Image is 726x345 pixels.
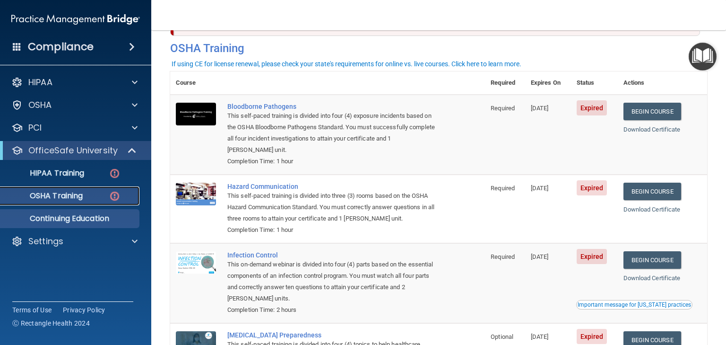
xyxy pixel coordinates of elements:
[571,71,618,95] th: Status
[623,183,681,200] a: Begin Course
[227,183,438,190] a: Hazard Communication
[109,168,121,179] img: danger-circle.6113f641.png
[491,253,515,260] span: Required
[6,168,84,178] p: HIPAA Training
[227,259,438,304] div: This on-demand webinar is divided into four (4) parts based on the essential components of an inf...
[227,224,438,236] div: Completion Time: 1 hour
[577,100,607,115] span: Expired
[491,105,515,112] span: Required
[577,180,607,195] span: Expired
[578,302,691,308] div: Important message for [US_STATE] practices
[11,77,138,88] a: HIPAA
[531,333,549,340] span: [DATE]
[109,190,121,202] img: danger-circle.6113f641.png
[491,333,513,340] span: Optional
[227,331,438,339] a: [MEDICAL_DATA] Preparedness
[623,103,681,120] a: Begin Course
[525,71,571,95] th: Expires On
[623,251,681,269] a: Begin Course
[227,103,438,110] a: Bloodborne Pathogens
[577,249,607,264] span: Expired
[170,59,523,69] button: If using CE for license renewal, please check your state's requirements for online vs. live cours...
[531,253,549,260] span: [DATE]
[11,122,138,133] a: PCI
[170,42,707,55] h4: OSHA Training
[623,274,681,282] a: Download Certificate
[11,236,138,247] a: Settings
[11,10,140,29] img: PMB logo
[28,145,118,156] p: OfficeSafe University
[28,77,52,88] p: HIPAA
[12,318,90,328] span: Ⓒ Rectangle Health 2024
[689,43,717,71] button: Open Resource Center
[28,40,94,53] h4: Compliance
[623,206,681,213] a: Download Certificate
[227,251,438,259] a: Infection Control
[623,126,681,133] a: Download Certificate
[6,214,135,223] p: Continuing Education
[491,185,515,192] span: Required
[227,190,438,224] div: This self-paced training is divided into three (3) rooms based on the OSHA Hazard Communication S...
[531,185,549,192] span: [DATE]
[577,329,607,344] span: Expired
[576,300,692,310] button: Read this if you are a dental practitioner in the state of CA
[485,71,525,95] th: Required
[28,122,42,133] p: PCI
[227,304,438,316] div: Completion Time: 2 hours
[11,145,137,156] a: OfficeSafe University
[28,99,52,111] p: OSHA
[531,105,549,112] span: [DATE]
[28,236,63,247] p: Settings
[12,305,52,315] a: Terms of Use
[6,191,83,201] p: OSHA Training
[618,71,708,95] th: Actions
[227,110,438,156] div: This self-paced training is divided into four (4) exposure incidents based on the OSHA Bloodborne...
[172,61,521,67] div: If using CE for license renewal, please check your state's requirements for online vs. live cours...
[227,156,438,167] div: Completion Time: 1 hour
[11,99,138,111] a: OSHA
[170,71,222,95] th: Course
[63,305,105,315] a: Privacy Policy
